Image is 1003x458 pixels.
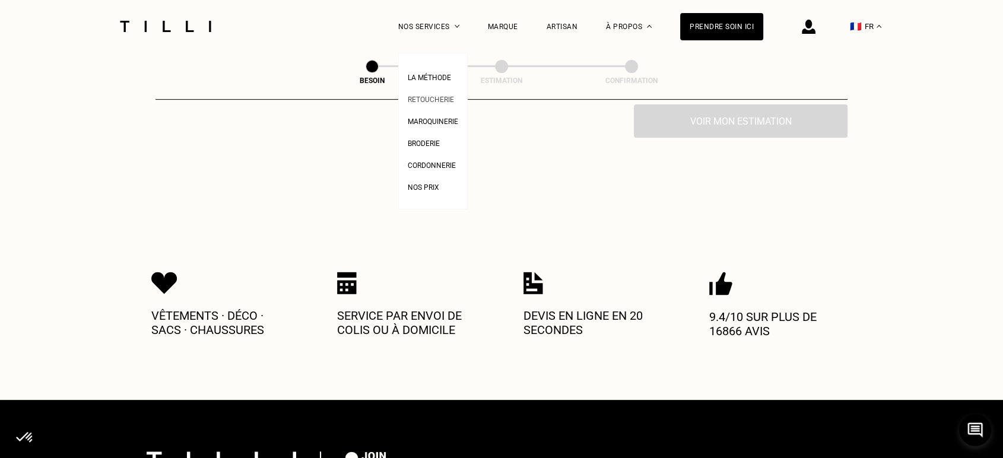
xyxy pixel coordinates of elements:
[850,21,862,32] span: 🇫🇷
[547,23,578,31] a: Artisan
[337,272,357,294] img: Icon
[408,139,440,148] span: Broderie
[313,77,431,85] div: Besoin
[151,272,177,294] img: Icon
[408,96,454,104] span: Retoucherie
[408,70,451,82] a: La Méthode
[408,114,458,126] a: Maroquinerie
[680,13,763,40] a: Prendre soin ici
[408,117,458,126] span: Maroquinerie
[408,92,454,104] a: Retoucherie
[151,308,294,337] p: Vêtements · Déco · Sacs · Chaussures
[523,272,543,294] img: Icon
[455,25,459,28] img: Menu déroulant
[408,74,451,82] span: La Méthode
[802,20,815,34] img: icône connexion
[523,308,666,337] p: Devis en ligne en 20 secondes
[877,25,881,28] img: menu déroulant
[408,161,456,170] span: Cordonnerie
[572,77,691,85] div: Confirmation
[408,136,440,148] a: Broderie
[442,77,561,85] div: Estimation
[337,308,480,337] p: Service par envoi de colis ou à domicile
[709,310,852,338] p: 9.4/10 sur plus de 16866 avis
[116,21,215,32] img: Logo du service de couturière Tilli
[488,23,518,31] a: Marque
[408,158,456,170] a: Cordonnerie
[408,183,439,192] span: Nos prix
[408,180,439,192] a: Nos prix
[709,272,732,295] img: Icon
[647,25,652,28] img: Menu déroulant à propos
